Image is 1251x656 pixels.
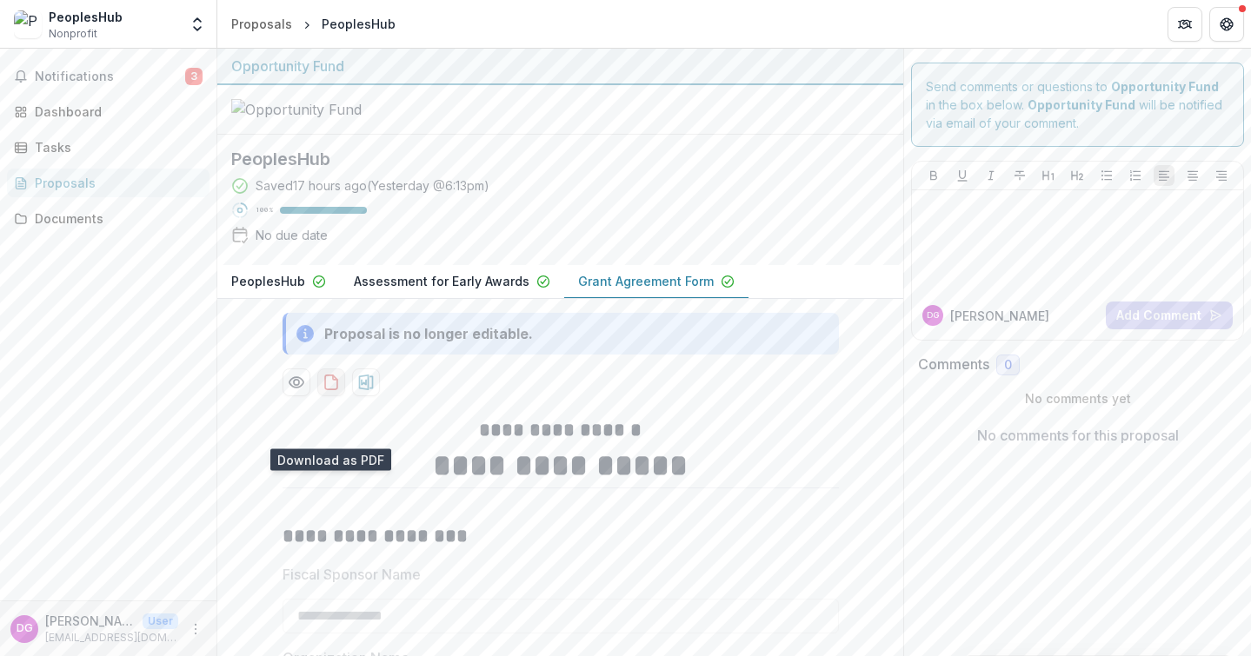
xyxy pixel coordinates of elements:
[283,368,310,396] button: Preview 527441f7-3410-40cc-a46d-7f7425eed297-2.pdf
[231,272,305,290] p: PeoplesHub
[578,272,714,290] p: Grant Agreement Form
[1004,358,1012,373] span: 0
[1096,165,1117,186] button: Bullet List
[35,174,196,192] div: Proposals
[185,619,206,639] button: More
[950,307,1049,325] p: [PERSON_NAME]
[256,204,273,216] p: 100 %
[256,176,489,195] div: Saved 17 hours ago ( Yesterday @ 6:13pm )
[1209,7,1244,42] button: Get Help
[35,209,196,228] div: Documents
[283,564,421,585] p: Fiscal Sponsor Name
[7,97,210,126] a: Dashboard
[35,138,196,156] div: Tasks
[1067,165,1088,186] button: Heading 2
[1125,165,1146,186] button: Ordered List
[952,165,973,186] button: Underline
[7,204,210,233] a: Documents
[1038,165,1059,186] button: Heading 1
[1111,79,1219,94] strong: Opportunity Fund
[1168,7,1202,42] button: Partners
[7,133,210,162] a: Tasks
[231,149,862,169] h2: PeoplesHub
[354,272,529,290] p: Assessment for Early Awards
[317,368,345,396] button: download-proposal
[14,10,42,38] img: PeoplesHub
[35,103,196,121] div: Dashboard
[224,11,403,36] nav: breadcrumb
[918,389,1237,408] p: No comments yet
[923,165,944,186] button: Bold
[224,11,299,36] a: Proposals
[977,425,1179,446] p: No comments for this proposal
[1182,165,1203,186] button: Align Center
[1009,165,1030,186] button: Strike
[322,15,396,33] div: PeoplesHub
[231,99,405,120] img: Opportunity Fund
[911,63,1244,147] div: Send comments or questions to in the box below. will be notified via email of your comment.
[1154,165,1174,186] button: Align Left
[185,68,203,85] span: 3
[49,8,123,26] div: PeoplesHub
[231,56,889,76] div: Opportunity Fund
[324,323,533,344] div: Proposal is no longer editable.
[256,226,328,244] div: No due date
[7,169,210,197] a: Proposals
[185,7,210,42] button: Open entity switcher
[927,311,939,320] div: Dustin Gibson
[352,368,380,396] button: download-proposal
[1211,165,1232,186] button: Align Right
[7,63,210,90] button: Notifications3
[49,26,97,42] span: Nonprofit
[35,70,185,84] span: Notifications
[17,623,33,634] div: Dustin Gibson
[1028,97,1135,112] strong: Opportunity Fund
[143,613,178,629] p: User
[1106,301,1233,329] button: Add Comment
[981,165,1001,186] button: Italicize
[45,612,136,630] p: [PERSON_NAME]
[45,630,178,646] p: [EMAIL_ADDRESS][DOMAIN_NAME]
[231,15,292,33] div: Proposals
[918,356,989,373] h2: Comments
